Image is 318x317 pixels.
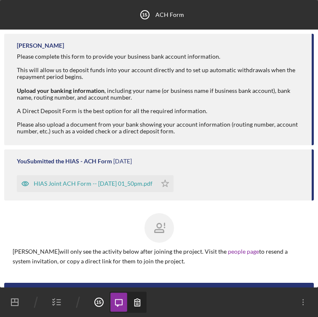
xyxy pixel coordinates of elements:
div: [PERSON_NAME] [17,42,64,49]
div: You Submitted the HIAS - ACH Form [17,158,112,165]
div: Please also upload a document from your bank showing your account information (routing number, ac... [17,121,303,135]
strong: Upload your banking information [17,87,104,94]
time: 2025-08-13 17:51 [113,158,132,165]
button: Comment [4,283,314,300]
button: HIAS Joint ACH Form -- [DATE] 01_50pm.pdf [17,175,174,192]
div: Please complete this form to provide your business bank account information. This will allow us t... [17,53,303,114]
tspan: 15 [142,12,147,17]
div: HIAS Joint ACH Form -- [DATE] 01_50pm.pdf [34,180,152,187]
p: [PERSON_NAME] will only see the activity below after joining the project. Visit the to resend a s... [13,247,305,266]
tspan: 15 [96,300,101,305]
div: Comment [155,283,181,300]
a: people page [228,248,259,255]
div: ACH Form [155,11,184,18]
